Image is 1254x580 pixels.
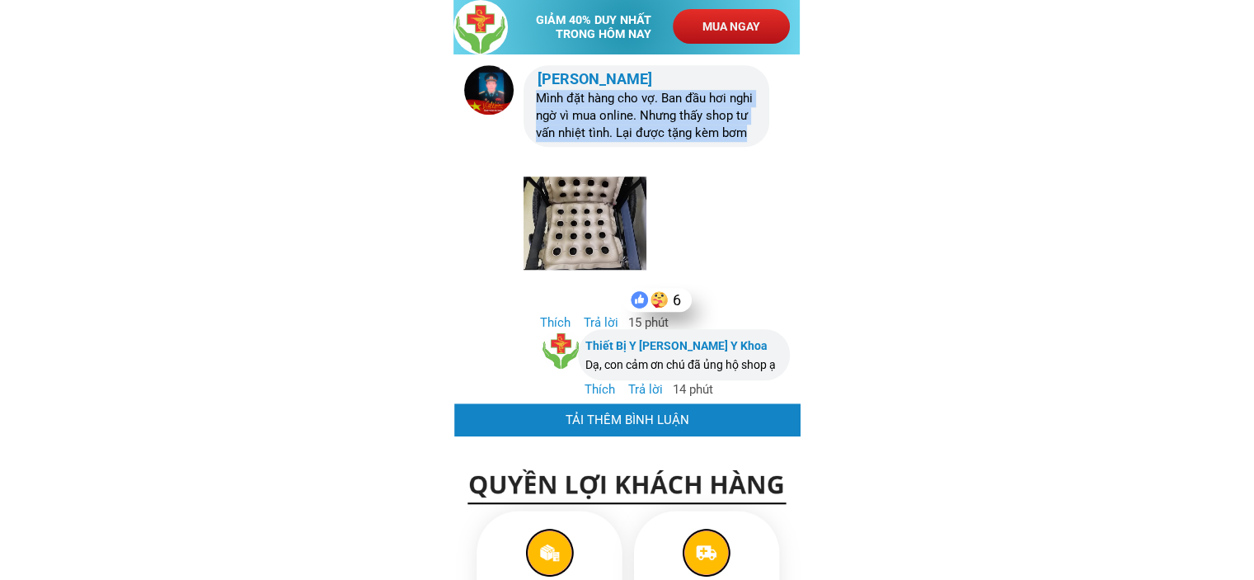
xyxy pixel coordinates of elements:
h3: 15 phút [540,313,683,332]
span: Trả lời [628,382,663,397]
h3: Thiết Bị Y [PERSON_NAME] Y Khoa [585,337,784,355]
span: Thích [585,40,616,55]
h3: Mình đặt hàng cho vợ. Ban đầu hơi nghi ngờ vì mua online. Nhưng thấy shop tư vấn nhiệt tình. Lại ... [536,90,763,142]
span: Trả lời [629,40,664,55]
p: TẢI THÊM BÌNH LUẬN [454,403,801,436]
h3: GIẢM 40% DUY NHẤT TRONG HÔM NAY [536,13,667,41]
span: Thích [585,382,615,397]
p: MUA NGAY [673,9,790,44]
h3: 6 [673,289,684,313]
h3: Dạ, con cảm ơn chú đã ủng hộ shop ạ [585,356,784,374]
span: Trả lời [584,315,618,330]
span: Thích [540,315,571,330]
h3: 14 phút [585,380,728,399]
h3: [PERSON_NAME] [538,68,653,92]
